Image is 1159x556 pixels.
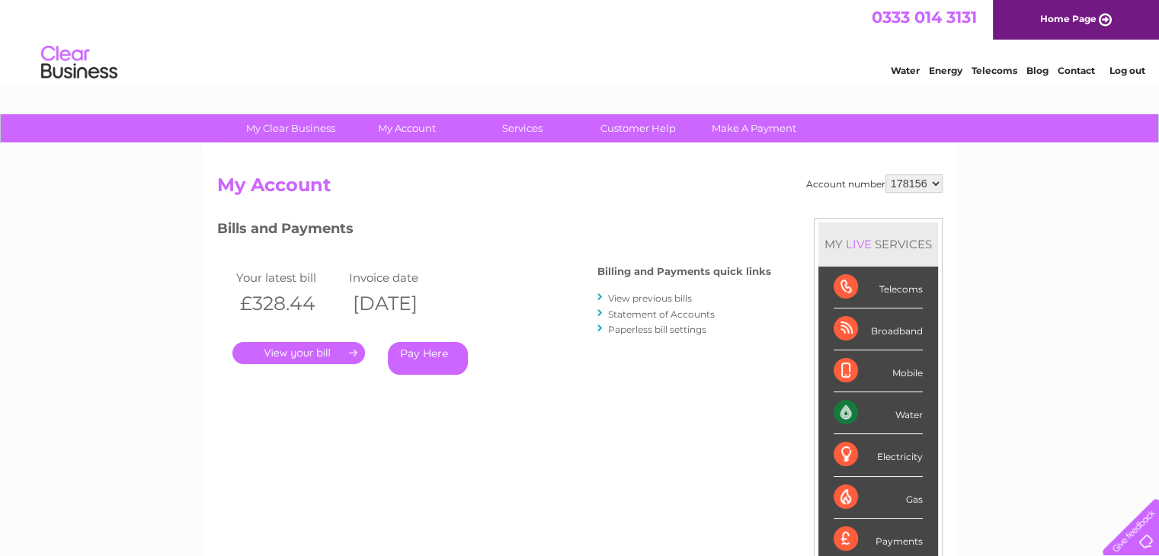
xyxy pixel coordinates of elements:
[843,237,875,251] div: LIVE
[597,266,771,277] h4: Billing and Payments quick links
[972,65,1017,76] a: Telecoms
[691,114,817,142] a: Make A Payment
[220,8,940,74] div: Clear Business is a trading name of Verastar Limited (registered in [GEOGRAPHIC_DATA] No. 3667643...
[834,350,923,392] div: Mobile
[1109,65,1145,76] a: Log out
[575,114,701,142] a: Customer Help
[1058,65,1095,76] a: Contact
[40,40,118,86] img: logo.png
[834,308,923,350] div: Broadband
[459,114,585,142] a: Services
[608,324,706,335] a: Paperless bill settings
[834,267,923,308] div: Telecoms
[834,392,923,434] div: Water
[344,114,469,142] a: My Account
[388,342,468,375] a: Pay Here
[232,267,346,288] td: Your latest bill
[818,222,938,266] div: MY SERVICES
[929,65,962,76] a: Energy
[608,308,715,320] a: Statement of Accounts
[872,8,977,27] a: 0333 014 3131
[608,292,692,304] a: View previous bills
[345,288,459,319] th: [DATE]
[834,434,923,476] div: Electricity
[228,114,354,142] a: My Clear Business
[834,477,923,519] div: Gas
[217,218,771,244] h3: Bills and Payments
[1026,65,1049,76] a: Blog
[806,174,943,193] div: Account number
[217,174,943,203] h2: My Account
[345,267,459,288] td: Invoice date
[232,342,365,364] a: .
[232,288,346,319] th: £328.44
[891,65,920,76] a: Water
